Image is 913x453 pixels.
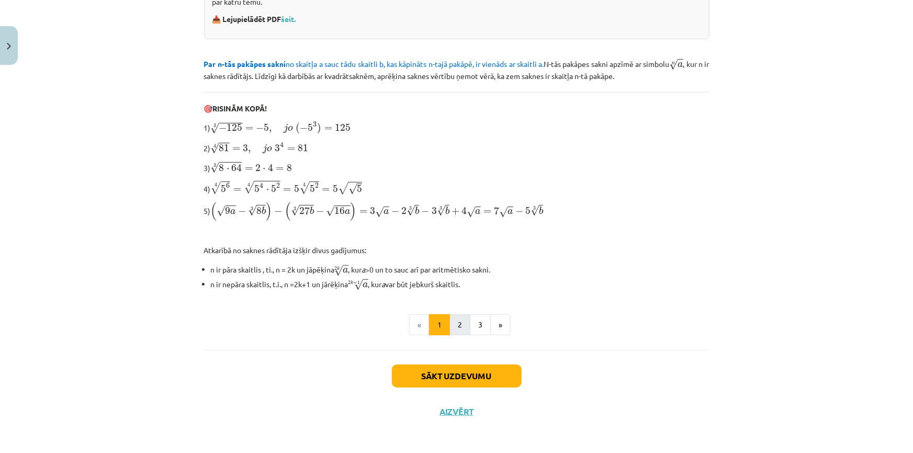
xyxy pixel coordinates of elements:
[392,365,522,388] button: Sākt uzdevumu
[248,148,251,153] span: ,
[494,207,500,214] span: 7
[255,164,261,172] span: 2
[204,180,709,195] p: 4)
[384,209,389,214] span: a
[338,182,348,195] span: √
[422,208,430,215] span: −
[401,207,407,214] span: 2
[531,205,539,216] span: √
[271,185,276,192] span: 5
[670,59,678,70] span: √
[678,62,683,67] span: a
[266,202,272,221] span: )
[351,280,354,285] span: k
[296,123,300,134] span: (
[7,43,11,50] img: icon-close-lesson-0947bae3869378f0d4975bcd49f059093ad1ed9edebbc8119c70593378902aed.svg
[221,185,227,192] span: 5
[204,161,709,174] p: 3)
[232,147,240,151] span: =
[204,201,709,221] p: 5)
[243,144,248,152] span: 3
[226,207,231,214] span: 9
[231,164,242,172] span: 64
[211,182,221,194] span: √
[204,59,286,69] b: Par n-tās pakāpes sakni
[310,207,314,214] span: b
[204,314,709,335] nav: Page navigation example
[227,183,230,188] span: 6
[316,208,324,215] span: −
[217,206,226,217] span: √
[322,188,330,192] span: =
[256,124,264,132] span: −
[382,279,386,289] i: a
[333,185,338,192] span: 5
[256,207,262,214] span: 8
[266,189,269,192] span: ⋅
[508,209,513,214] span: a
[326,206,335,217] span: √
[238,208,246,215] span: −
[298,144,308,152] span: 81
[308,124,313,131] span: 5
[335,207,345,214] span: 16
[280,142,284,148] span: 4
[351,202,357,221] span: )
[490,314,511,335] button: »
[204,245,709,256] p: Atkarībā no saknes rādītāja izšķir divus gadījumus:
[204,141,709,154] p: 2)
[315,183,319,188] span: 2
[288,126,293,131] span: o
[310,185,315,192] span: 5
[449,314,470,335] button: 2
[376,207,384,218] span: √
[476,209,481,214] span: a
[467,207,476,218] span: √
[263,144,267,153] span: j
[260,183,263,188] span: 4
[429,314,450,335] button: 1
[211,123,219,134] span: √
[267,146,272,152] span: o
[275,144,280,152] span: 3
[269,128,272,133] span: ,
[275,208,283,215] span: −
[219,144,230,152] span: 81
[219,164,224,172] span: 8
[324,127,332,131] span: =
[515,208,523,215] span: −
[445,207,449,214] span: b
[284,188,291,192] span: =
[348,280,351,284] span: 2
[204,103,709,114] p: 🎯
[211,262,709,276] li: n ir pāra skaitlis , ti., n = 2k un jāpēķina , kur >0 un to sauc arī par aritmētisko sakni.
[391,208,399,215] span: −
[204,56,709,82] p: N-tās pakāpes sakni apzīmē ar simbolu , kur n ir saknes rādītājs. Līdzīgi kā darbībās ar kvadrāts...
[335,265,343,276] span: √
[204,120,709,134] p: 1)
[437,205,445,216] span: √
[219,124,227,132] span: −
[285,202,291,221] span: (
[462,207,467,214] span: 4
[415,207,419,214] span: b
[211,277,709,291] li: n ir nepāra skaitlis, t.i., n =2k+1 un jārēķina , kur var būt jebkurš skaitlis.
[335,124,351,131] span: 125
[264,124,269,131] span: 5
[287,147,295,151] span: =
[299,182,310,194] span: √
[227,124,243,131] span: 125
[299,207,310,214] span: 27
[343,268,348,273] span: a
[363,282,368,288] span: a
[254,185,260,192] span: 5
[213,104,267,113] b: RISINĀM KOPĀ!
[539,207,543,214] span: b
[313,122,317,127] span: 3
[500,207,508,218] span: √
[432,207,437,214] span: 3
[370,207,376,214] span: 3
[345,209,351,214] span: a
[262,207,266,214] span: b
[212,14,298,24] strong: 📥 Lejupielādēt PDF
